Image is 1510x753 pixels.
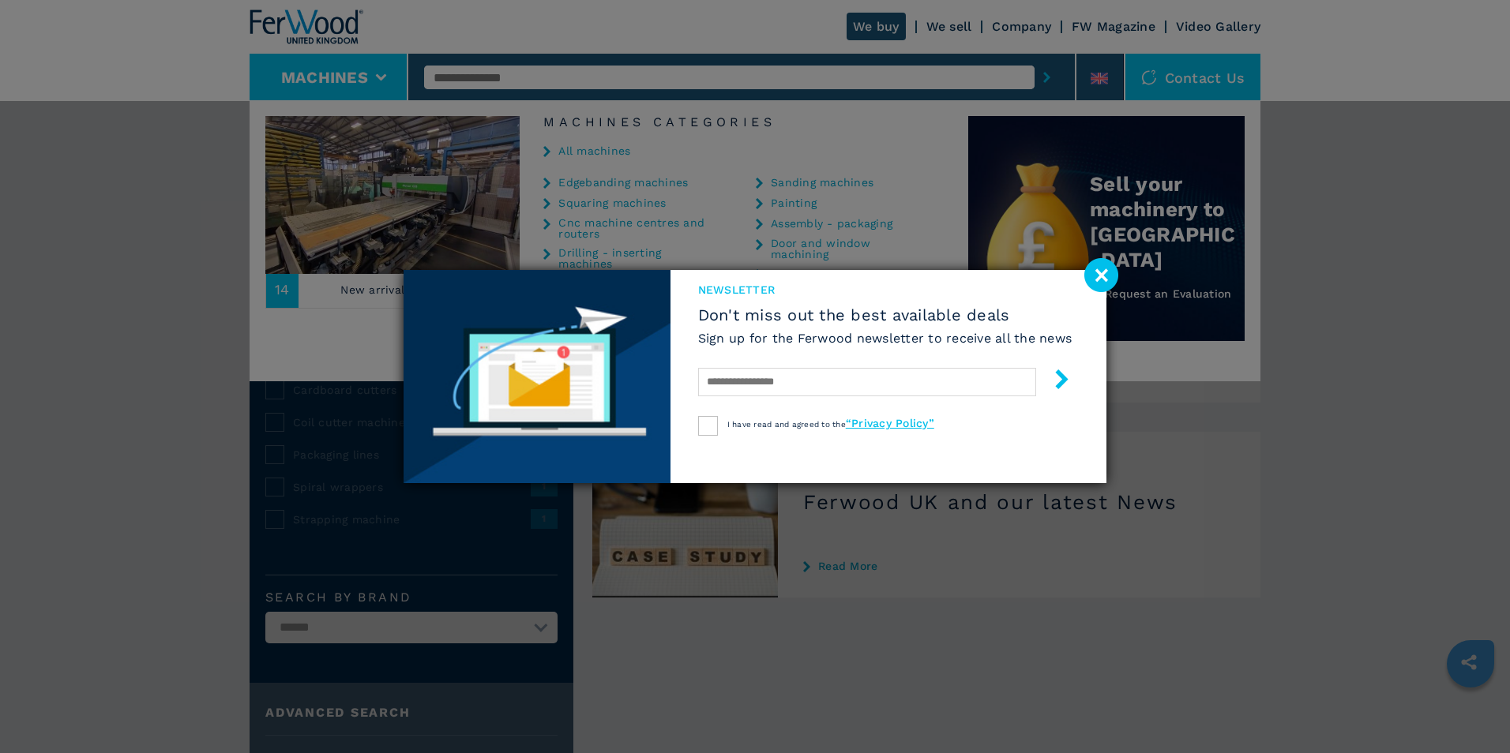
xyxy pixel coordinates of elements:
[727,420,934,429] span: I have read and agreed to the
[404,270,670,483] img: Newsletter image
[846,417,934,429] a: “Privacy Policy”
[698,282,1072,298] span: newsletter
[698,305,1072,324] span: Don't miss out the best available deals
[1036,363,1072,400] button: submit-button
[698,329,1072,347] h6: Sign up for the Ferwood newsletter to receive all the news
